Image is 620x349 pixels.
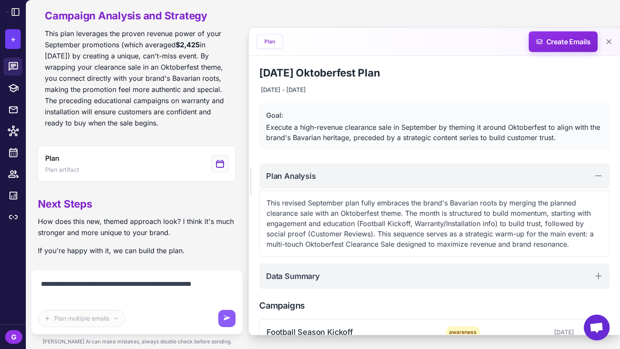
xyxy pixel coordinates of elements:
button: Plan multiple emails [38,310,125,327]
span: Plan [45,153,59,163]
div: G [5,330,22,344]
h2: Campaign Analysis and Strategy [45,9,229,23]
button: Plan [257,35,282,48]
p: This plan leverages the proven revenue power of your September promotions (which averaged in [DAT... [45,28,229,129]
h2: Next Steps [38,197,236,211]
p: How does this new, themed approach look? I think it's much stronger and more unique to your brand. [38,216,236,238]
strong: $2,425 [176,40,200,49]
h2: Campaigns [259,299,610,312]
p: If you're happy with it, we can build the plan. [38,245,236,256]
a: Open chat [584,315,610,340]
span: + [10,33,16,46]
div: [DATE] [493,328,574,337]
span: Create Emails [526,31,601,52]
h2: Data Summary [266,270,320,282]
p: This revised September plan fully embraces the brand's Bavarian roots by merging the planned clea... [267,198,602,249]
h1: [DATE] Oktoberfest Plan [259,66,610,80]
div: Football Season Kickoff [267,326,433,338]
div: Goal: [266,110,603,120]
div: Execute a high-revenue clearance sale in September by theming it around Oktoberfest to align with... [266,122,603,143]
button: Create Emails [529,31,598,52]
span: Plan artifact [45,165,79,174]
button: + [5,29,21,49]
span: awareness [446,326,480,338]
div: [PERSON_NAME] AI can make mistakes, always double check before sending. [31,334,243,349]
button: View generated Plan [38,146,236,182]
div: [DATE] - [DATE] [259,83,307,96]
h2: Plan Analysis [266,170,316,182]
